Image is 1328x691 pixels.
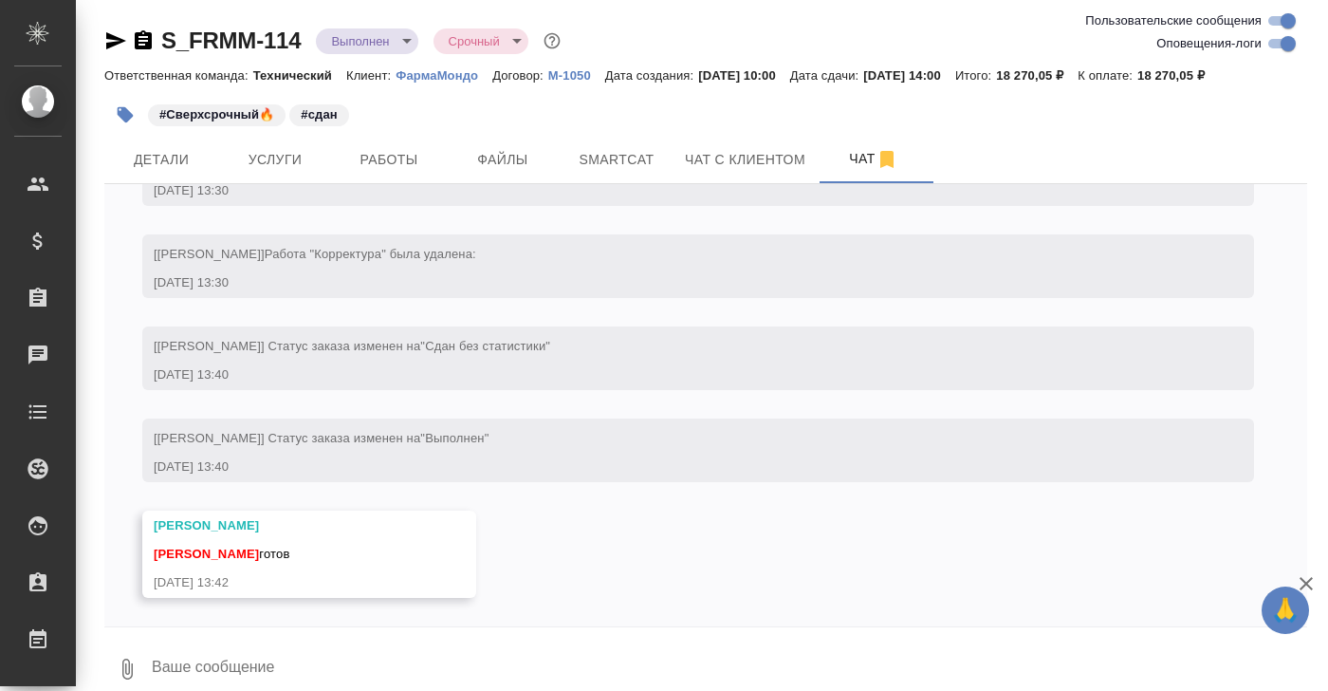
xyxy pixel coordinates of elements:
div: [DATE] 13:42 [154,573,410,592]
p: Дата сдачи: [790,68,863,83]
a: М-1050 [548,66,605,83]
div: Выполнен [433,28,528,54]
p: #Сверхсрочный🔥 [159,105,274,124]
span: Пользовательские сообщения [1085,11,1262,30]
span: [[PERSON_NAME]] Статус заказа изменен на [154,339,550,353]
a: S_FRMM-114 [161,28,301,53]
span: [[PERSON_NAME]] [154,247,476,261]
span: сдан [287,105,350,121]
a: ФармаМондо [396,66,492,83]
button: Скопировать ссылку для ЯМессенджера [104,29,127,52]
svg: Отписаться [876,148,898,171]
span: "Выполнен" [420,431,489,445]
p: М-1050 [548,68,605,83]
span: готов [154,547,290,561]
p: 18 270,05 ₽ [1137,68,1219,83]
button: Скопировать ссылку [132,29,155,52]
p: [DATE] 14:00 [863,68,955,83]
p: Клиент: [346,68,396,83]
div: [PERSON_NAME] [154,516,410,535]
p: Ответственная команда: [104,68,253,83]
span: Сверхсрочный🔥 [146,105,287,121]
div: [DATE] 13:30 [154,273,1188,292]
p: Итого: [955,68,996,83]
span: Оповещения-логи [1156,34,1262,53]
span: Работы [343,148,434,172]
p: Технический [253,68,346,83]
span: Услуги [230,148,321,172]
button: 🙏 [1262,587,1309,634]
p: [DATE] 10:00 [698,68,790,83]
span: Детали [116,148,207,172]
span: [PERSON_NAME] [154,547,259,561]
span: Работа "Корректура" была удалена: [265,247,476,261]
div: Выполнен [316,28,417,54]
span: "Сдан без статистики" [420,339,550,353]
p: 18 270,05 ₽ [996,68,1078,83]
span: Чат [828,147,919,171]
p: Договор: [492,68,548,83]
p: Дата создания: [605,68,698,83]
p: К оплате: [1078,68,1137,83]
span: 🙏 [1269,590,1301,630]
button: Доп статусы указывают на важность/срочность заказа [540,28,564,53]
button: Выполнен [325,33,395,49]
div: [DATE] 13:40 [154,365,1188,384]
p: ФармаМондо [396,68,492,83]
span: Smartcat [571,148,662,172]
div: [DATE] 13:30 [154,181,1188,200]
span: Файлы [457,148,548,172]
p: #сдан [301,105,337,124]
button: Добавить тэг [104,94,146,136]
div: [DATE] 13:40 [154,458,1188,476]
span: [[PERSON_NAME]] Статус заказа изменен на [154,431,489,445]
span: Чат с клиентом [685,148,805,172]
button: Срочный [443,33,506,49]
